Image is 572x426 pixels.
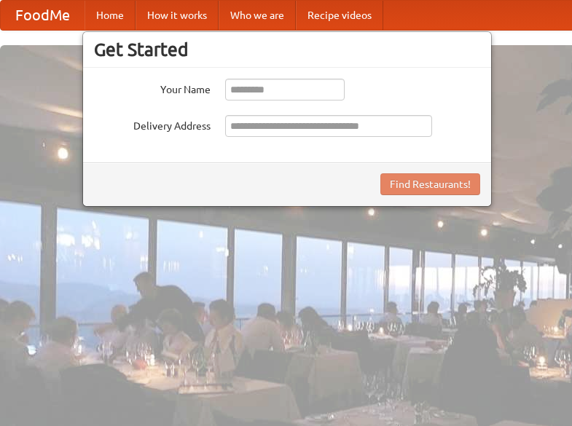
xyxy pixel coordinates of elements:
[94,39,480,60] h3: Get Started
[1,1,85,30] a: FoodMe
[94,79,211,97] label: Your Name
[380,173,480,195] button: Find Restaurants!
[136,1,219,30] a: How it works
[85,1,136,30] a: Home
[94,115,211,133] label: Delivery Address
[219,1,296,30] a: Who we are
[296,1,383,30] a: Recipe videos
